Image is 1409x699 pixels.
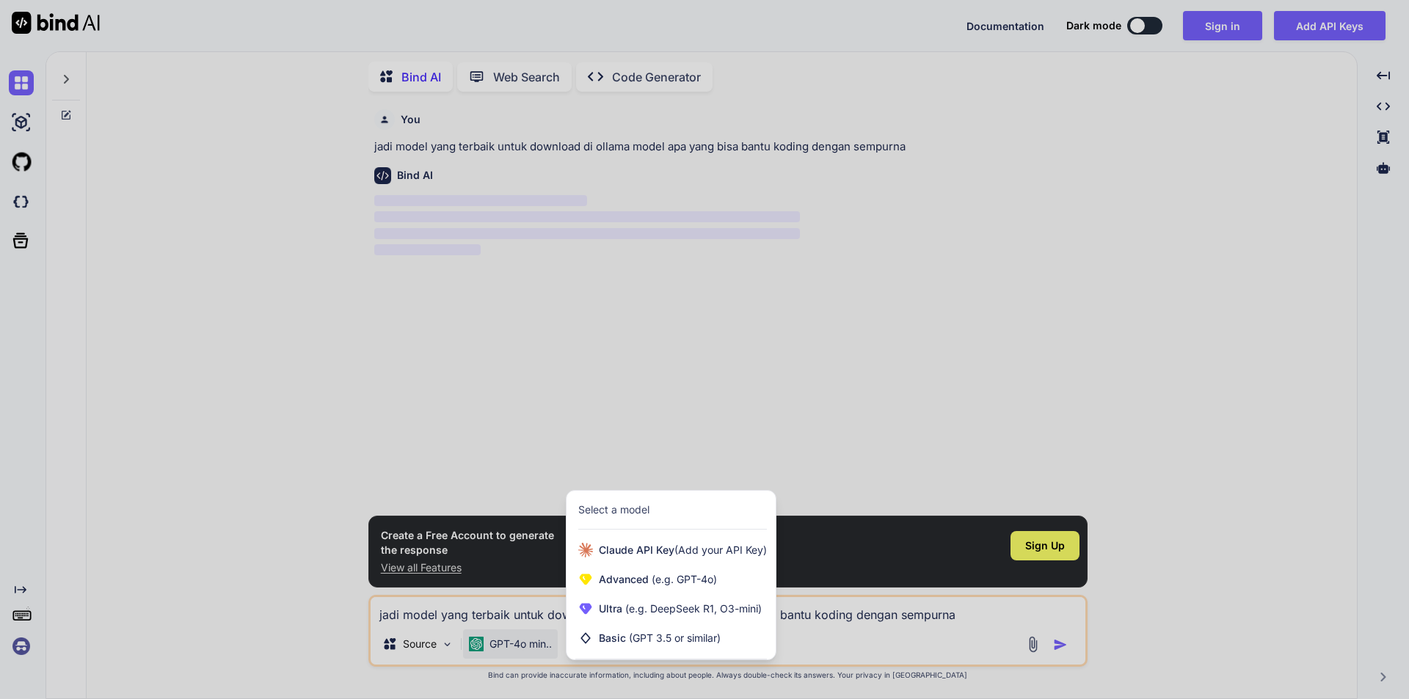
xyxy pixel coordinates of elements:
span: (e.g. DeepSeek R1, O3-mini) [622,602,762,615]
span: Basic [599,631,721,645]
span: Ultra [599,601,762,616]
span: Claude API Key [599,543,767,557]
div: Select a model [578,502,649,517]
span: (e.g. GPT-4o) [649,573,717,585]
span: (Add your API Key) [674,544,767,556]
span: Advanced [599,572,717,587]
span: (GPT 3.5 or similar) [629,632,721,644]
